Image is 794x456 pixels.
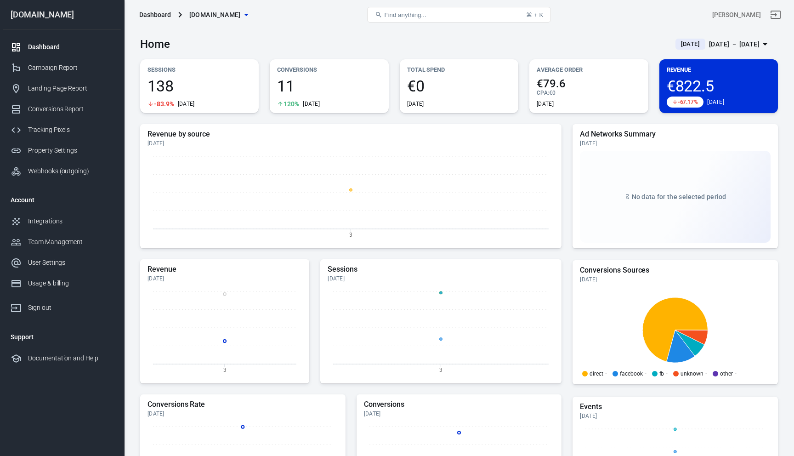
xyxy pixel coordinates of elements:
li: Account [3,189,121,211]
div: Property Settings [28,146,113,155]
span: €0 [407,78,511,94]
h5: Sessions [328,265,554,274]
span: - [666,371,668,376]
h5: Conversions Sources [580,266,771,275]
tspan: 3 [439,366,442,373]
span: - [735,371,737,376]
span: - [705,371,707,376]
div: Campaign Report [28,63,113,73]
div: ⌘ + K [526,11,543,18]
div: [DATE] [303,100,320,108]
button: [DATE][DATE] － [DATE] [668,37,778,52]
tspan: 3 [223,366,227,373]
a: User Settings [3,252,121,273]
div: Webhooks (outgoing) [28,166,113,176]
div: [DATE] [407,100,424,108]
div: Usage & billing [28,279,113,288]
a: Team Management [3,232,121,252]
div: [DATE] [364,410,555,417]
p: Conversions [277,65,381,74]
h3: Home [140,38,170,51]
div: [DATE] [147,410,338,417]
span: CPA : [537,90,549,96]
span: €822.5 [667,78,771,94]
button: Find anything...⌘ + K [367,7,551,23]
span: - [645,371,647,376]
a: Landing Page Report [3,78,121,99]
div: [DOMAIN_NAME] [3,11,121,19]
div: [DATE] [580,140,771,147]
a: Campaign Report [3,57,121,78]
span: Find anything... [384,11,426,18]
a: Integrations [3,211,121,232]
div: Dashboard [28,42,113,52]
div: Integrations [28,217,113,226]
span: - [605,371,607,376]
div: Account id: VicIO3n3 [712,10,761,20]
span: m3ta-stacking.com [189,9,241,21]
h5: Conversions Rate [147,400,338,409]
div: [DATE] [537,100,554,108]
div: User Settings [28,258,113,268]
h5: Revenue by source [147,130,554,139]
div: [DATE] － [DATE] [709,39,760,50]
a: Sign out [765,4,787,26]
span: -83.9% [154,101,174,107]
tspan: 3 [349,231,352,238]
span: 138 [147,78,251,94]
a: Tracking Pixels [3,120,121,140]
a: Webhooks (outgoing) [3,161,121,182]
h5: Revenue [147,265,302,274]
span: €0 [549,90,556,96]
p: Revenue [667,65,771,74]
a: Sign out [3,294,121,318]
div: [DATE] [147,275,302,282]
a: Dashboard [3,37,121,57]
a: Conversions Report [3,99,121,120]
div: Documentation and Help [28,353,113,363]
h5: Ad Networks Summary [580,130,771,139]
h5: Events [580,402,771,411]
p: fb [659,371,664,376]
div: [DATE] [580,412,771,420]
span: €79.6 [537,78,641,89]
div: Tracking Pixels [28,125,113,135]
span: -67.17% [678,99,698,105]
button: [DOMAIN_NAME] [186,6,252,23]
div: [DATE] [147,140,554,147]
div: [DATE] [328,275,554,282]
div: Team Management [28,237,113,247]
p: other [720,371,733,376]
span: 11 [277,78,381,94]
a: Usage & billing [3,273,121,294]
p: unknown [681,371,703,376]
div: [DATE] [178,100,195,108]
h5: Conversions [364,400,555,409]
p: facebook [620,371,643,376]
div: Sign out [28,303,113,313]
a: Property Settings [3,140,121,161]
div: Conversions Report [28,104,113,114]
span: No data for the selected period [632,193,726,200]
span: 120% [284,101,299,107]
div: Dashboard [139,10,171,19]
div: [DATE] [580,276,771,283]
span: [DATE] [677,40,703,49]
li: Support [3,326,121,348]
p: Sessions [147,65,251,74]
div: Landing Page Report [28,84,113,93]
p: Average Order [537,65,641,74]
p: Total Spend [407,65,511,74]
p: direct [590,371,603,376]
div: [DATE] [707,98,724,106]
